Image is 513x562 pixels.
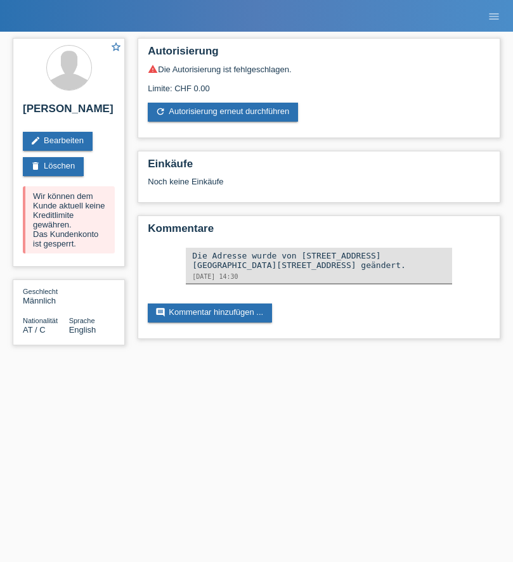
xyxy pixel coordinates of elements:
div: Die Autorisierung ist fehlgeschlagen. [148,64,490,74]
h2: Einkäufe [148,158,490,177]
a: commentKommentar hinzufügen ... [148,303,272,323]
i: comment [155,307,166,317]
h2: [PERSON_NAME] [23,103,115,122]
a: refreshAutorisierung erneut durchführen [148,103,298,122]
div: Noch keine Einkäufe [148,177,490,196]
a: menu [481,12,507,20]
i: delete [30,161,41,171]
a: editBearbeiten [23,132,93,151]
div: Wir können dem Kunde aktuell keine Kreditlimite gewähren. Das Kundenkonto ist gesperrt. [23,186,115,253]
span: Geschlecht [23,288,58,295]
span: Österreich / C / 01.11.2017 [23,325,46,335]
i: menu [488,10,500,23]
div: Limite: CHF 0.00 [148,74,490,93]
span: English [69,325,96,335]
i: warning [148,64,158,74]
span: Nationalität [23,317,58,324]
h2: Kommentare [148,222,490,241]
a: deleteLöschen [23,157,84,176]
div: Die Adresse wurde von [STREET_ADDRESS][GEOGRAPHIC_DATA][STREET_ADDRESS] geändert. [192,251,446,270]
i: refresh [155,106,166,117]
i: edit [30,136,41,146]
a: star_border [110,41,122,54]
span: Sprache [69,317,95,324]
i: star_border [110,41,122,53]
div: [DATE] 14:30 [192,273,446,280]
div: Männlich [23,286,69,305]
h2: Autorisierung [148,45,490,64]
